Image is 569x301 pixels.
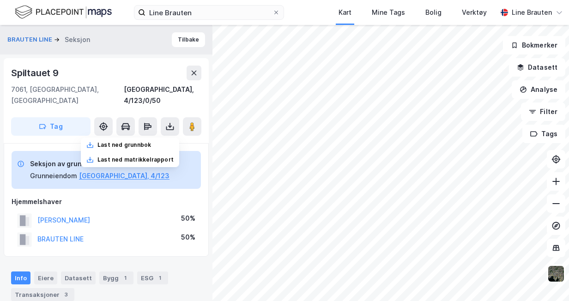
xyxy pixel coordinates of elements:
div: Datasett [61,271,96,284]
div: 7061, [GEOGRAPHIC_DATA], [GEOGRAPHIC_DATA] [11,84,124,106]
div: Hjemmelshaver [12,196,201,207]
div: Kart [339,7,351,18]
div: Grunneiendom [30,170,77,181]
button: Analyse [512,80,565,99]
div: 50% [181,213,195,224]
button: Tilbake [172,32,205,47]
div: Info [11,271,30,284]
button: Tag [11,117,91,136]
div: 1 [155,273,164,283]
div: Kontrollprogram for chat [523,257,569,301]
div: Transaksjoner [11,288,74,301]
div: 50% [181,232,195,243]
div: Eiere [34,271,57,284]
div: Seksjon [65,34,90,45]
div: [GEOGRAPHIC_DATA], 4/123/0/50 [124,84,201,106]
div: Verktøy [462,7,487,18]
button: Filter [521,102,565,121]
div: Spiltauet 9 [11,66,61,80]
div: Bygg [99,271,133,284]
div: 3 [61,290,71,299]
div: Last ned matrikkelrapport [97,156,174,163]
button: [GEOGRAPHIC_DATA], 4/123 [79,170,169,181]
div: Mine Tags [372,7,405,18]
input: Søk på adresse, matrikkel, gårdeiere, leietakere eller personer [145,6,272,19]
iframe: Chat Widget [523,257,569,301]
div: Line Brauten [512,7,552,18]
button: BRAUTEN LINE [7,35,54,44]
button: Bokmerker [503,36,565,54]
button: Tags [522,125,565,143]
div: 1 [121,273,130,283]
div: Last ned grunnbok [97,141,151,149]
div: ESG [137,271,168,284]
div: Bolig [425,7,442,18]
button: Datasett [509,58,565,77]
img: logo.f888ab2527a4732fd821a326f86c7f29.svg [15,4,112,20]
div: Seksjon av grunneiendom [30,158,169,169]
